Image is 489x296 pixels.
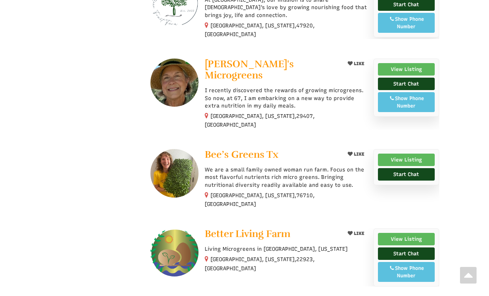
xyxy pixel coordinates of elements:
span: [GEOGRAPHIC_DATA] [205,201,256,208]
a: Start Chat [378,78,435,90]
p: Living Microgreens in [GEOGRAPHIC_DATA], [US_STATE] [205,245,367,253]
a: Start Chat [378,168,435,181]
span: LIKE [353,152,364,157]
a: [PERSON_NAME]'s Microgreens [205,59,338,83]
button: LIKE [345,228,367,239]
span: Bee’s Greens Tx [205,148,278,161]
button: LIKE [345,149,367,159]
a: View Listing [378,233,435,245]
span: 76710 [296,192,313,199]
span: [GEOGRAPHIC_DATA] [205,265,256,272]
span: 22923 [296,256,313,263]
img: Better Living Farm [150,228,199,276]
button: LIKE [345,59,367,69]
img: Becky's Microgreens [150,59,199,107]
a: Bee’s Greens Tx [205,149,338,162]
p: We are a small family owned woman run farm. Focus on the most flavorful nutrients rich micro gree... [205,166,367,189]
small: [GEOGRAPHIC_DATA], [US_STATE], , [205,113,315,128]
p: I recently discovered the rewards of growing microgreens. So now, at 67, I am embarking on a new ... [205,87,367,110]
span: Better Living Farm [205,228,290,240]
small: [GEOGRAPHIC_DATA], [US_STATE], , [205,256,315,271]
a: View Listing [378,63,435,76]
div: Show Phone Number [382,15,430,30]
a: Better Living Farm [205,228,338,241]
a: Start Chat [378,247,435,260]
span: 47920 [296,22,313,29]
img: Bee’s Greens Tx [150,149,199,197]
span: [GEOGRAPHIC_DATA] [205,31,256,38]
span: LIKE [353,61,364,66]
span: LIKE [353,231,364,236]
div: Show Phone Number [382,264,430,279]
span: [PERSON_NAME]'s Microgreens [205,58,294,81]
small: [GEOGRAPHIC_DATA], [US_STATE], , [205,22,315,37]
a: View Listing [378,154,435,166]
span: 29407 [296,113,313,120]
small: [GEOGRAPHIC_DATA], [US_STATE], , [205,192,315,207]
div: Show Phone Number [382,95,430,110]
span: [GEOGRAPHIC_DATA] [205,121,256,129]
